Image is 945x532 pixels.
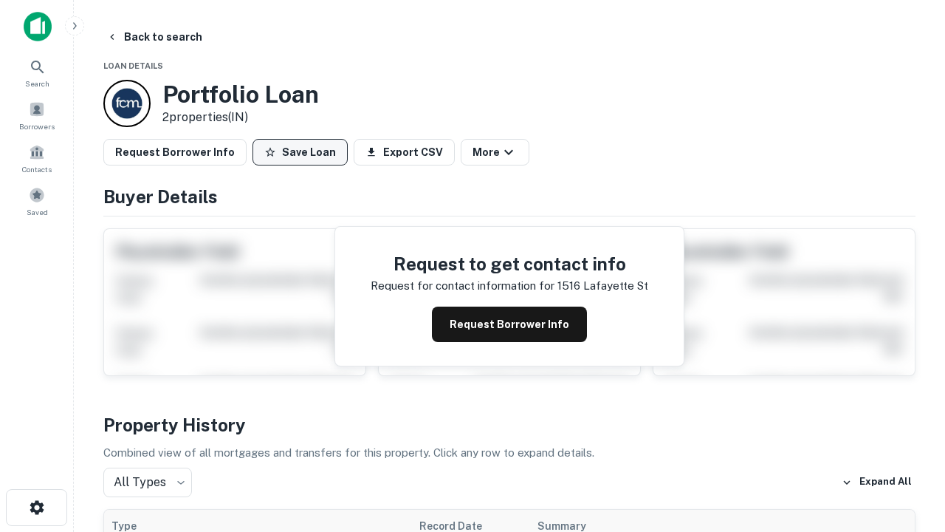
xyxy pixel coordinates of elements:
p: Request for contact information for [371,277,554,295]
button: Export CSV [354,139,455,166]
span: Borrowers [19,120,55,132]
p: Combined view of all mortgages and transfers for this property. Click any row to expand details. [103,444,915,462]
button: Expand All [838,471,915,494]
button: Request Borrower Info [103,139,247,166]
img: capitalize-icon.png [24,12,52,41]
button: Back to search [100,24,208,50]
button: Request Borrower Info [432,307,587,342]
div: All Types [103,468,192,497]
a: Saved [4,181,69,221]
a: Contacts [4,138,69,178]
button: Save Loan [252,139,348,166]
span: Loan Details [103,61,163,70]
p: 1516 lafayette st [557,277,648,295]
h4: Buyer Details [103,183,915,210]
button: More [461,139,529,166]
h4: Property History [103,412,915,438]
span: Search [25,78,49,89]
h3: Portfolio Loan [162,81,319,109]
a: Borrowers [4,95,69,135]
span: Saved [27,206,48,218]
span: Contacts [22,163,52,175]
iframe: Chat Widget [871,366,945,437]
p: 2 properties (IN) [162,109,319,126]
h4: Request to get contact info [371,250,648,277]
a: Search [4,52,69,92]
